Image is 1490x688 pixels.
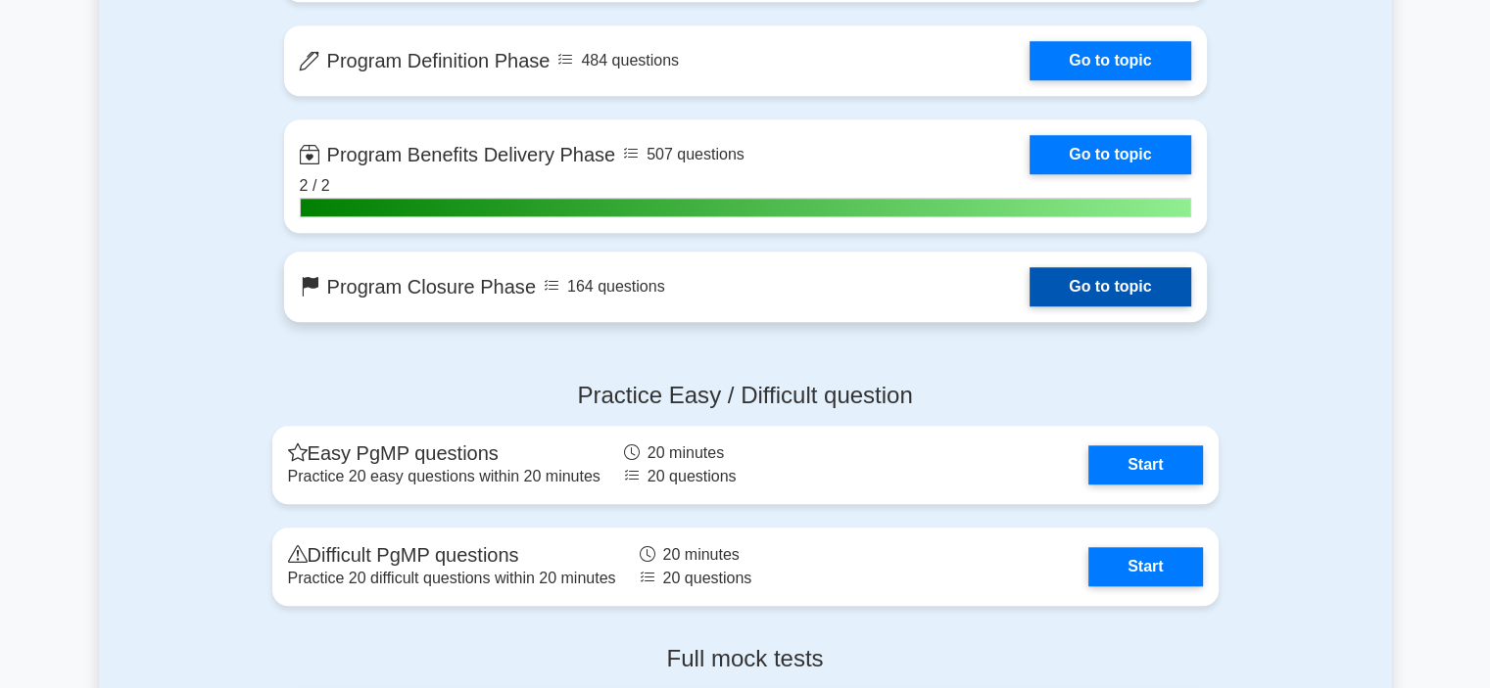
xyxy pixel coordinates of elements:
[1088,547,1202,586] a: Start
[272,382,1219,410] h4: Practice Easy / Difficult question
[1030,135,1190,174] a: Go to topic
[1030,267,1190,306] a: Go to topic
[272,645,1219,673] h4: Full mock tests
[1030,41,1190,80] a: Go to topic
[1088,445,1202,484] a: Start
